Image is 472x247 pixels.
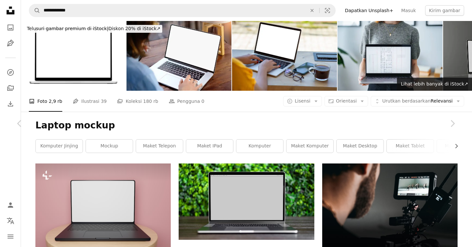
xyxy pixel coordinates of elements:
button: Lisensi [283,96,322,106]
img: Mockup image of a woman using and typing on laptop computer with blank white desktop screen in cafe [232,21,337,91]
span: 180 rb [143,98,158,105]
button: Urutkan berdasarkanRelevansi [371,96,464,106]
span: 0 [202,98,205,105]
span: Orientasi [336,98,357,104]
span: 39 [101,98,107,105]
span: Lisensi [295,98,310,104]
h1: Laptop mockup [35,120,458,131]
a: Lihat lebih banyak di iStock↗ [397,78,472,91]
a: Komputer laptop hitam dan abu-abu [179,199,314,204]
a: Jelajahi [4,66,17,79]
a: komputer [236,140,283,153]
a: Maket desktop [337,140,383,153]
button: Bahasa [4,214,17,227]
a: Maket tablet [387,140,434,153]
span: Diskon 20% di iStock ↗ [27,26,160,31]
a: Berikutnya [433,92,472,155]
a: Mockup [86,140,133,153]
img: Arsitek Menampilkan Rencana di Layar Laptop dalam Pengaturan Studio Modern [338,21,442,91]
button: Orientasi [324,96,368,106]
a: komputer laptop yang duduk di atas meja kayu [35,205,171,211]
a: Foto [4,21,17,34]
a: Masuk/Daftar [4,199,17,212]
img: Komputer laptop hitam dan abu-abu [179,163,314,240]
a: Dapatkan Unsplash+ [341,5,397,16]
a: Maket iPad [186,140,233,153]
a: Masuk [397,5,420,16]
a: Pengguna 0 [169,91,205,112]
a: Koleksi [4,82,17,95]
a: Ilustrasi 39 [73,91,107,112]
button: Menu [4,230,17,243]
button: Pencarian di Unsplash [29,4,40,17]
span: Telusuri gambar premium di iStock | [27,26,108,31]
a: Maket komputer [286,140,333,153]
a: Koleksi 180 rb [117,91,158,112]
button: Kirim gambar [425,5,464,16]
span: Lihat lebih banyak di iStock ↗ [401,81,468,86]
form: Temuka visual di seluruh situs [29,4,336,17]
a: Ilustrasi [4,37,17,50]
img: Laptop Mockup with a white screen isolated on a white background, a High-quality Studio shot [21,21,126,91]
a: komputer jinjing [36,140,83,153]
img: Mockup image of a woman using laptop with blank screen on wooden table [127,21,231,91]
a: Telusuri gambar premium di iStock|Diskon 20% di iStock↗ [21,21,166,37]
a: Maket Telepon [136,140,183,153]
button: Hapus [305,4,319,17]
span: Relevansi [382,98,453,104]
span: Urutkan berdasarkan [382,98,431,104]
button: Pencarian visual [320,4,335,17]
